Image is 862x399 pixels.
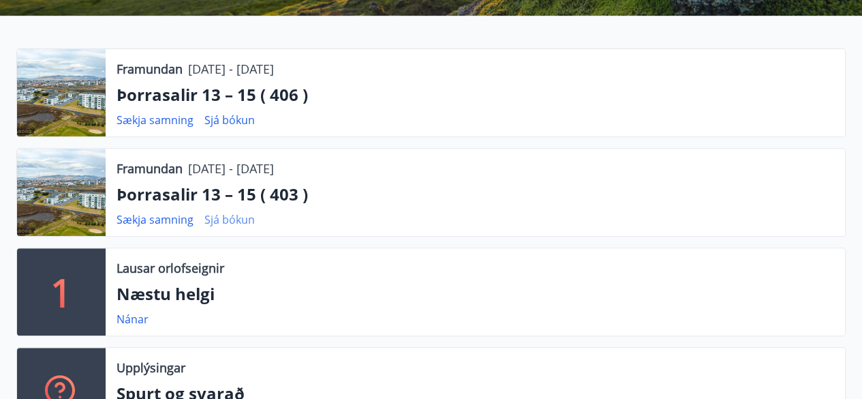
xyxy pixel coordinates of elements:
p: Lausar orlofseignir [117,259,224,277]
p: Næstu helgi [117,282,834,306]
p: Framundan [117,160,183,177]
p: Upplýsingar [117,359,185,376]
a: Sækja samning [117,113,194,128]
p: 1 [50,266,72,318]
p: [DATE] - [DATE] [188,160,274,177]
p: Þorrasalir 13 – 15 ( 403 ) [117,183,834,206]
p: Framundan [117,60,183,78]
a: Nánar [117,312,149,327]
a: Sækja samning [117,212,194,227]
a: Sjá bókun [204,212,255,227]
p: [DATE] - [DATE] [188,60,274,78]
p: Þorrasalir 13 – 15 ( 406 ) [117,83,834,106]
a: Sjá bókun [204,113,255,128]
